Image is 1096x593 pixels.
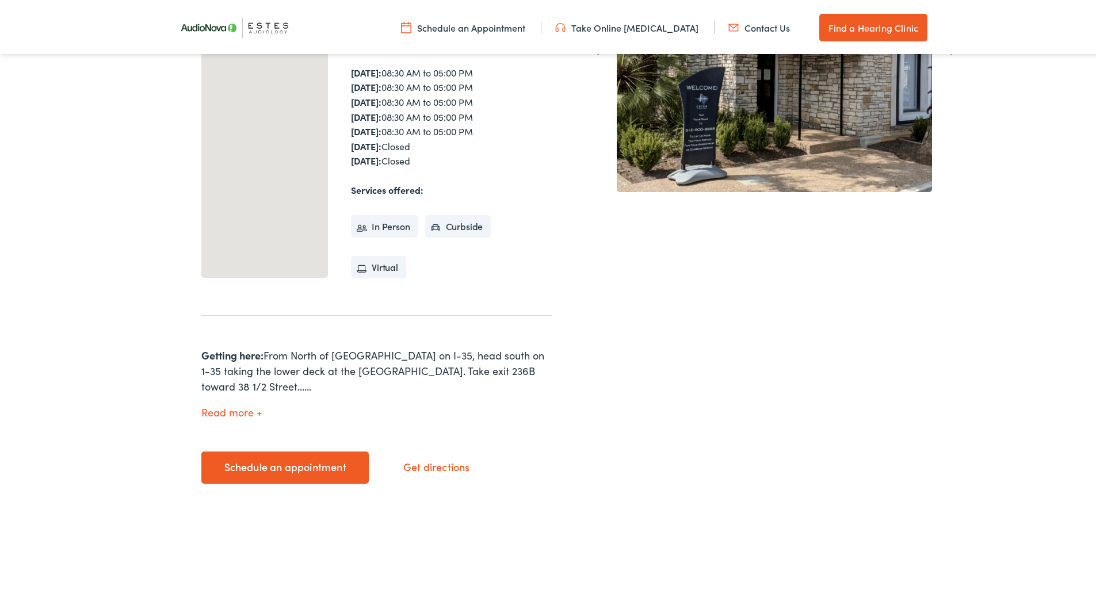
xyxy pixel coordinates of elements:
[819,12,927,39] a: Find a Hearing Clinic
[734,199,769,234] a: 2
[351,152,381,164] strong: [DATE]:
[351,78,381,91] strong: [DATE]:
[728,19,739,32] img: utility icon
[351,64,381,76] strong: [DATE]:
[780,199,815,234] a: 3
[351,137,381,150] strong: [DATE]:
[728,19,790,32] a: Contact Us
[351,213,418,236] li: In Person
[351,254,406,277] li: Virtual
[555,19,698,32] a: Take Online [MEDICAL_DATA]
[555,19,566,32] img: utility icon
[351,108,381,121] strong: [DATE]:
[688,199,723,234] a: 1
[401,19,525,32] a: Schedule an Appointment
[201,449,369,481] a: Schedule an appointment
[201,346,264,360] strong: Getting here:
[826,199,861,234] a: 4
[380,450,492,480] a: Get directions
[351,93,381,106] strong: [DATE]:
[201,345,552,392] div: From North of [GEOGRAPHIC_DATA] on I-35, head south on 1-35 taking the lower deck at the [GEOGRAP...
[201,404,262,416] button: Read more
[401,19,411,32] img: utility icon
[351,63,552,166] div: 08:30 AM to 05:00 PM 08:30 AM to 05:00 PM 08:30 AM to 05:00 PM 08:30 AM to 05:00 PM 08:30 AM to 0...
[351,181,423,194] strong: Services offered:
[351,123,381,135] strong: [DATE]:
[425,213,491,236] li: Curbside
